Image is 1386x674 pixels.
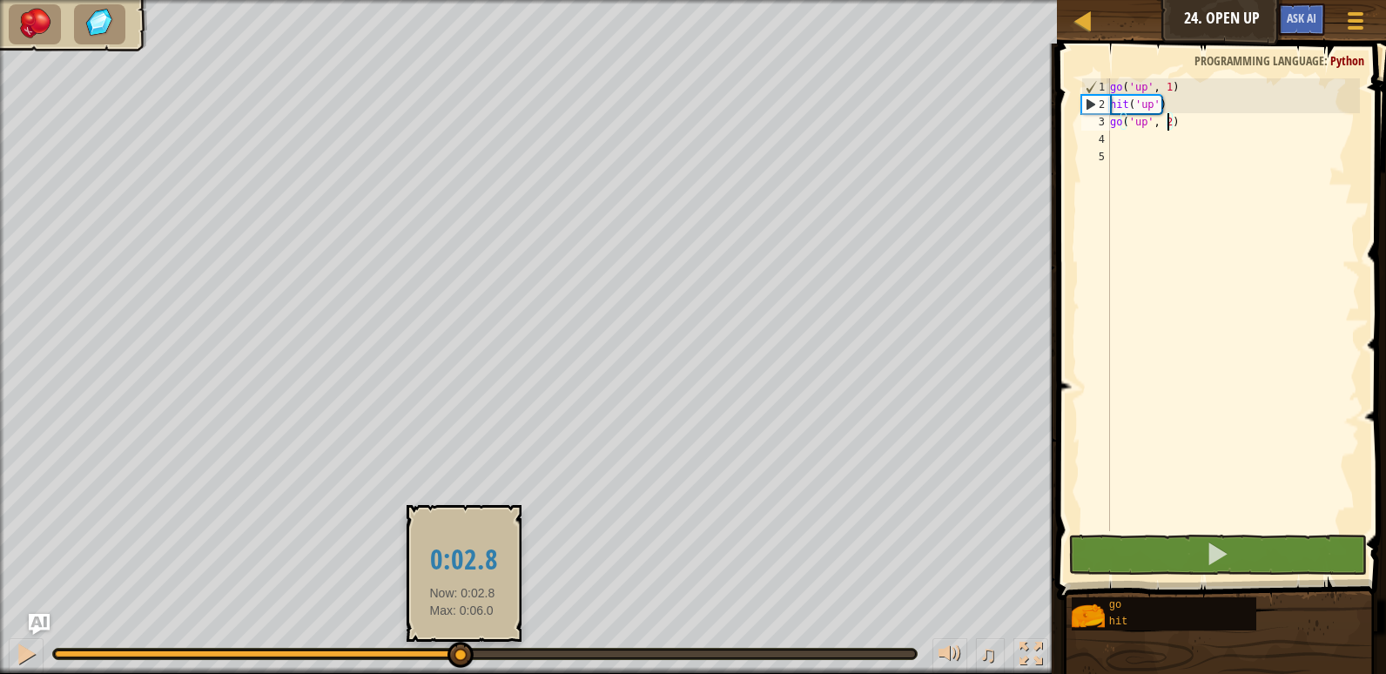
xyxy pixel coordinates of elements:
span: Ask AI [1287,10,1316,26]
button: Ask AI [29,614,50,635]
div: 4 [1081,131,1110,148]
span: go [1109,599,1121,611]
button: Shift+Enter: Run current code. [1068,535,1367,575]
div: 1 [1082,78,1110,96]
span: Python [1330,52,1364,69]
span: : [1324,52,1330,69]
button: Ask AI [1278,3,1325,36]
li: Hit the crates. [9,4,61,44]
img: portrait.png [1072,599,1105,632]
button: Show game menu [1334,3,1377,44]
div: Now: 0:02.8 Max: 0:06.0 [418,520,510,627]
li: Collect the gem. [74,4,126,44]
button: Ctrl + P: Pause [9,638,44,674]
span: ♫ [979,641,997,667]
button: ♫ [976,638,1006,674]
div: 3 [1081,113,1110,131]
button: Adjust volume [932,638,967,674]
h2: 0:02.8 [430,545,498,576]
span: Programming language [1194,52,1324,69]
div: 5 [1081,148,1110,165]
div: 2 [1082,96,1110,113]
button: Toggle fullscreen [1013,638,1048,674]
span: hit [1109,616,1128,628]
